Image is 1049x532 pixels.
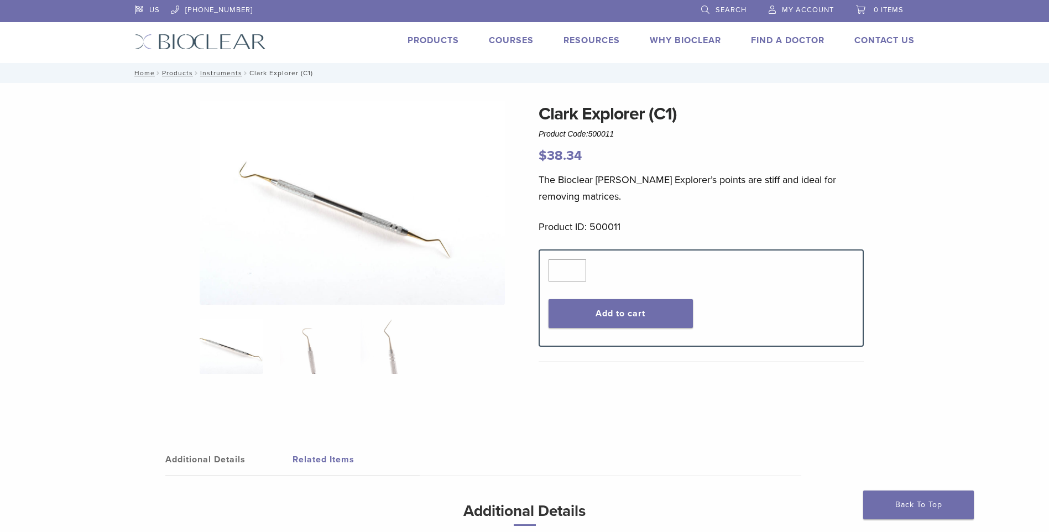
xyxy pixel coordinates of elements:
a: Contact Us [854,35,915,46]
a: Resources [563,35,620,46]
span: Search [716,6,747,14]
span: / [193,70,200,76]
a: Why Bioclear [650,35,721,46]
span: 0 items [874,6,904,14]
span: 500011 [588,129,614,138]
img: Clark-Explorer-1-324x324.jpg [200,319,263,374]
a: Products [162,69,193,77]
a: Find A Doctor [751,35,824,46]
span: / [242,70,249,76]
span: Product Code: [539,129,614,138]
a: Home [131,69,155,77]
a: Instruments [200,69,242,77]
a: Products [408,35,459,46]
h1: Clark Explorer (C1) [539,101,864,127]
button: Add to cart [549,299,693,328]
a: Back To Top [863,491,974,519]
a: Additional Details [165,444,293,475]
span: $ [539,148,547,164]
img: Clark Explorer (C1) - Image 3 [361,319,424,374]
img: Clark Explorer (C1) - Image 2 [280,319,343,374]
img: Bioclear [135,34,266,50]
span: / [155,70,162,76]
p: Product ID: 500011 [539,218,864,235]
a: Courses [489,35,534,46]
p: The Bioclear [PERSON_NAME] Explorer’s points are stiff and ideal for removing matrices. [539,171,864,205]
nav: Clark Explorer (C1) [127,63,923,83]
span: My Account [782,6,834,14]
img: Clark Explorer-1 [200,101,505,305]
bdi: 38.34 [539,148,582,164]
a: Related Items [293,444,420,475]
